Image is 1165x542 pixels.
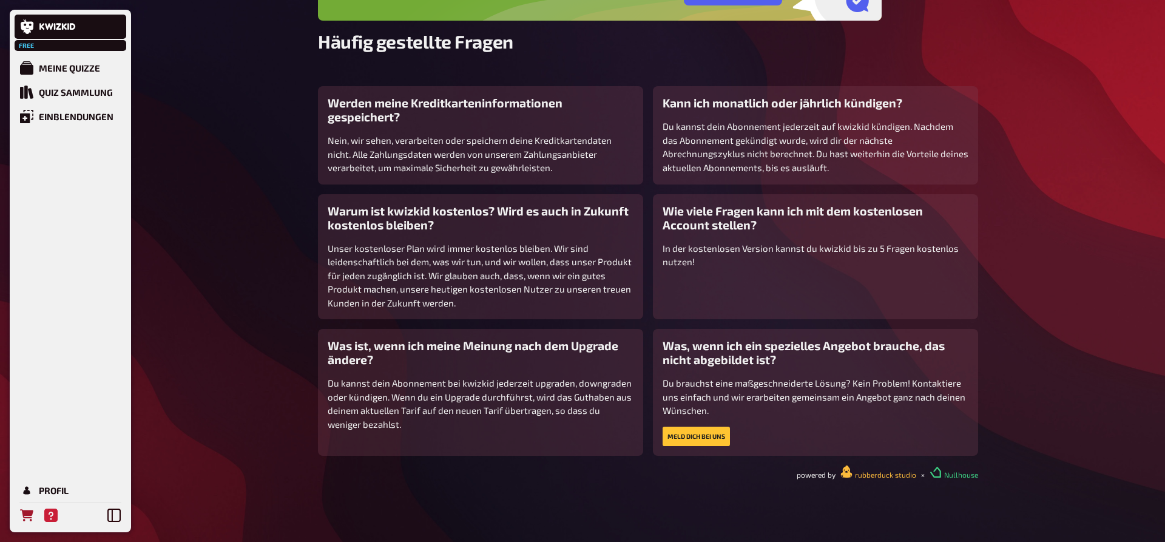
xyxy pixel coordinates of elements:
[328,339,633,367] h3: Was ist, wenn ich meine Meinung nach dem Upgrade ändere?
[15,503,39,527] a: Bestellungen
[16,42,38,49] span: Free
[318,30,978,52] h2: Häufig gestellte Fragen
[15,478,126,503] a: Profil
[663,120,968,174] p: Du kannst dein Abonnement jederzeit auf kwizkid kündigen. Nachdem das Abonnement gekündigt wurde,...
[328,204,633,232] h3: Warum ist kwizkid kostenlos? Wird es auch in Zukunft kostenlos bleiben?
[39,485,69,496] div: Profil
[663,242,968,269] p: In der kostenlosen Version kannst du kwizkid bis zu 5 Fragen kostenlos nutzen!
[328,376,633,431] p: Du kannst dein Abonnement bei kwizkid jederzeit upgraden, downgraden oder kündigen. Wenn du ein U...
[39,111,113,122] div: Einblendungen
[15,80,126,104] a: Quiz Sammlung
[797,470,836,479] div: powered by
[930,466,978,479] a: Nullhouse
[797,466,978,484] div: ×
[328,242,633,310] p: Unser kostenloser Plan wird immer kostenlos bleiben. Wir sind leidenschaftlich bei dem, was wir t...
[39,87,113,98] div: Quiz Sammlung
[840,466,916,479] a: rubberduck studio
[663,339,968,367] h3: Was, wenn ich ein spezielles Angebot brauche, das nicht abgebildet ist?
[39,503,63,527] a: Hilfe
[663,204,968,232] h3: Wie viele Fragen kann ich mit dem kostenlosen Account stellen?
[663,376,968,418] p: Du brauchst eine maßgeschneiderte Lösung? Kein Problem! Kontaktiere uns einfach und wir erarbeite...
[15,56,126,80] a: Meine Quizze
[328,134,633,175] p: Nein, wir sehen, verarbeiten oder speichern deine Kreditkartendaten nicht. Alle Zahlungsdaten wer...
[328,96,633,124] h3: Werden meine Kreditkarteninformationen gespeichert?
[39,63,100,73] div: Meine Quizze
[663,427,730,446] button: Meld dich bei uns
[15,104,126,129] a: Einblendungen
[663,96,968,110] h3: Kann ich monatlich oder jährlich kündigen?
